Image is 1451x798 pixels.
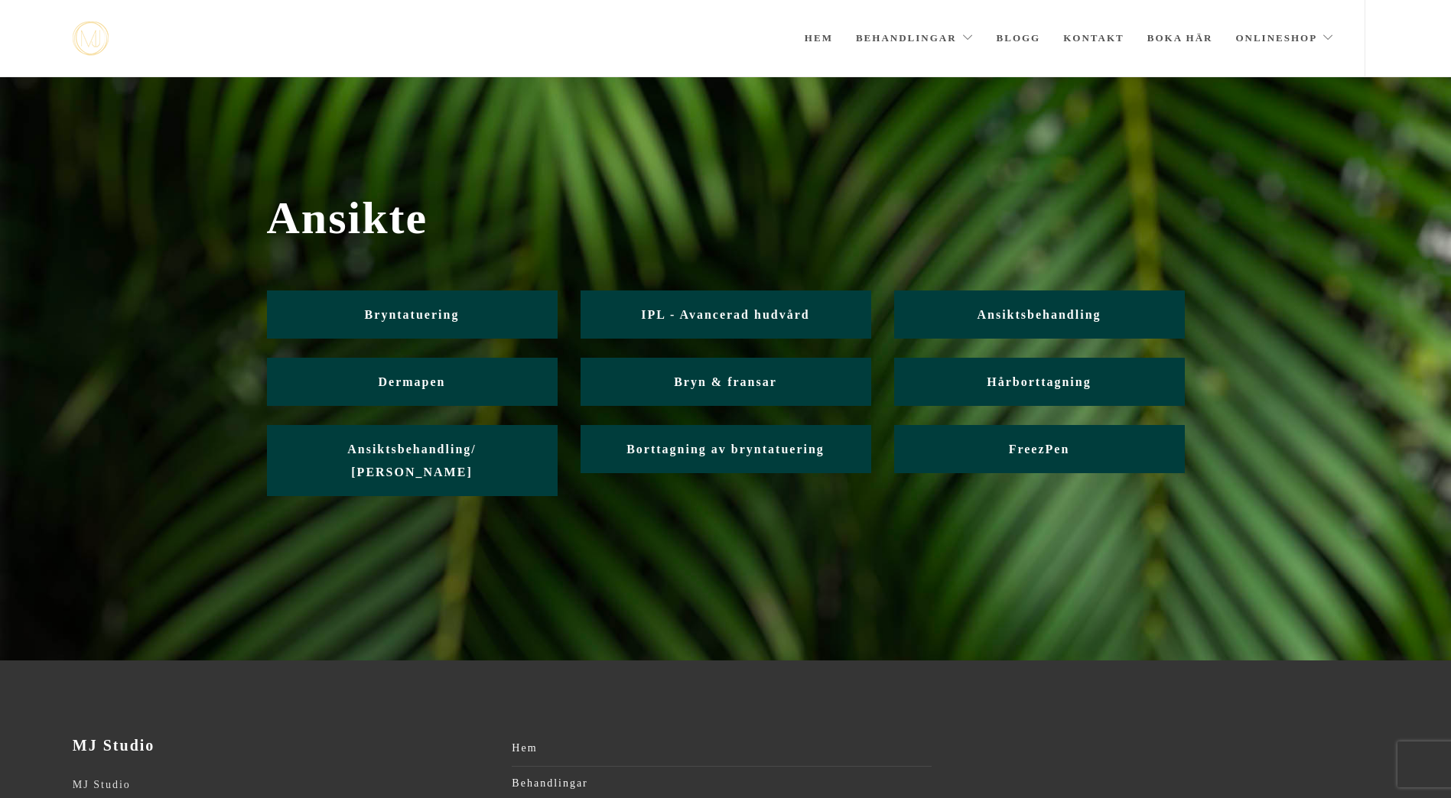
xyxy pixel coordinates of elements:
[581,425,871,473] a: Borttagning av bryntatuering
[894,290,1185,339] a: Ansiktsbehandling
[894,425,1185,473] a: FreezPen
[512,737,932,760] a: Hem
[365,308,460,321] span: Bryntatuering
[512,772,932,795] a: Behandlingar
[977,308,1101,321] span: Ansiktsbehandling
[347,443,477,478] span: Ansiktsbehandling/ [PERSON_NAME]
[987,375,1091,388] span: Hårborttagning
[581,290,871,339] a: IPL - Avancerad hudvård
[379,375,446,388] span: Dermapen
[581,358,871,406] a: Bryn & fransar
[267,290,558,339] a: Bryntatuering
[267,358,558,406] a: Dermapen
[1009,443,1070,456] span: FreezPen
[73,21,109,56] a: mjstudio mjstudio mjstudio
[641,308,809,321] span: IPL - Avancerad hudvård
[626,443,825,456] span: Borttagning av bryntatuering
[267,192,1185,245] span: Ansikte
[73,21,109,56] img: mjstudio
[674,375,777,388] span: Bryn & fransar
[267,425,558,496] a: Ansiktsbehandling/ [PERSON_NAME]
[73,737,493,754] h3: MJ Studio
[894,358,1185,406] a: Hårborttagning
